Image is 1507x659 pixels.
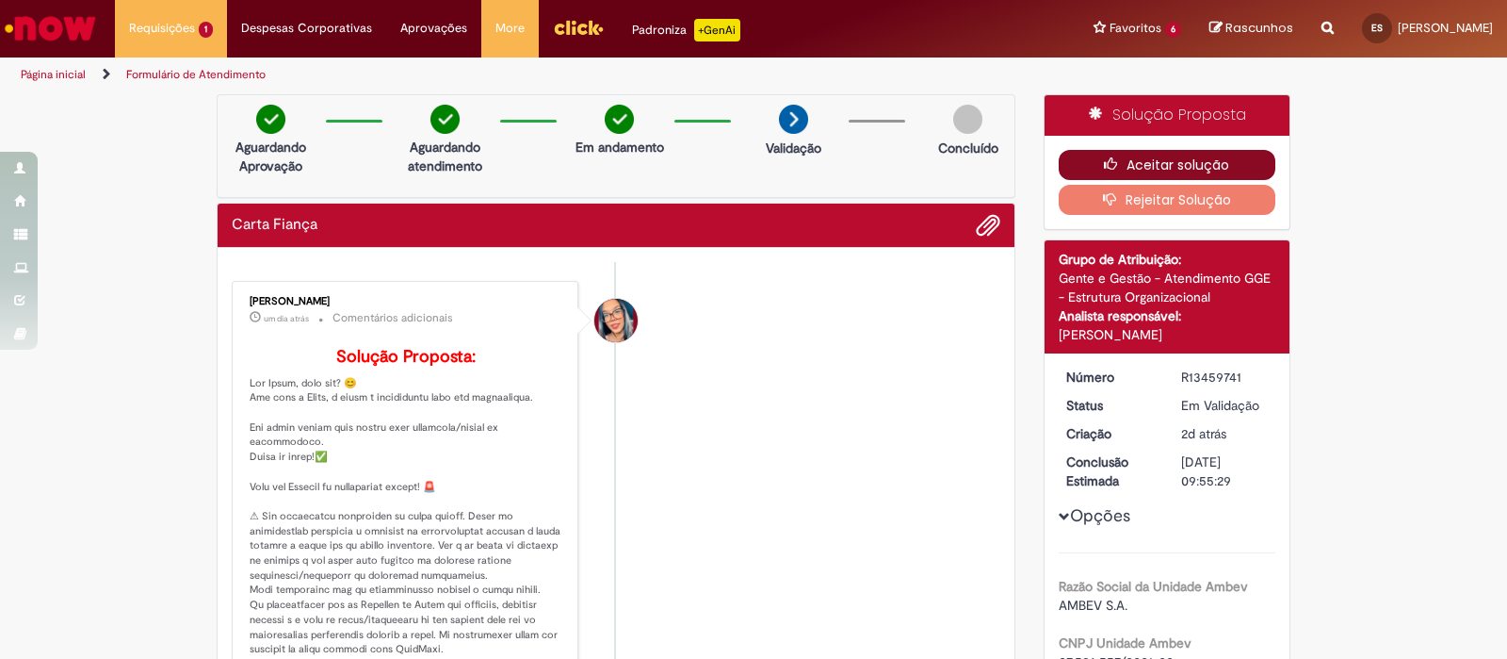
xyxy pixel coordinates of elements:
h2: Carta Fiança Histórico de tíquete [232,217,317,234]
a: Página inicial [21,67,86,82]
img: click_logo_yellow_360x200.png [553,13,604,41]
div: R13459741 [1181,368,1269,387]
span: Despesas Corporativas [241,19,372,38]
img: check-circle-green.png [430,105,460,134]
img: ServiceNow [2,9,99,47]
b: Solução Proposta: [336,346,476,368]
b: Razão Social da Unidade Ambev [1059,578,1248,595]
dt: Número [1052,368,1168,387]
ul: Trilhas de página [14,58,991,92]
div: [PERSON_NAME] [250,296,563,307]
button: Rejeitar Solução [1059,185,1276,215]
div: [DATE] 09:55:29 [1181,453,1269,490]
span: 6 [1165,22,1181,38]
span: um dia atrás [264,313,309,324]
p: Aguardando atendimento [399,138,491,175]
button: Aceitar solução [1059,150,1276,180]
button: Adicionar anexos [976,213,1000,238]
span: [PERSON_NAME] [1398,20,1493,36]
div: Em Validação [1181,396,1269,415]
div: Grupo de Atribuição: [1059,250,1276,269]
span: Favoritos [1110,19,1161,38]
a: Rascunhos [1209,20,1293,38]
div: [PERSON_NAME] [1059,325,1276,344]
b: CNPJ Unidade Ambev [1059,634,1191,651]
div: Maira Priscila Da Silva Arnaldo [594,299,638,342]
dt: Conclusão Estimada [1052,453,1168,490]
p: Concluído [938,139,998,157]
span: AMBEV S.A. [1059,597,1127,614]
img: img-circle-grey.png [953,105,982,134]
span: Rascunhos [1225,19,1293,37]
div: Padroniza [632,19,740,41]
p: Validação [766,139,821,157]
span: 1 [199,22,213,38]
span: Requisições [129,19,195,38]
dt: Criação [1052,424,1168,443]
span: More [495,19,525,38]
a: Formulário de Atendimento [126,67,266,82]
span: 2d atrás [1181,425,1226,442]
p: Aguardando Aprovação [225,138,316,175]
img: arrow-next.png [779,105,808,134]
div: 28/08/2025 17:55:25 [1181,424,1269,443]
p: Em andamento [575,138,664,157]
span: Aprovações [400,19,467,38]
div: Solução Proposta [1045,95,1290,136]
p: +GenAi [694,19,740,41]
small: Comentários adicionais [332,310,453,326]
dt: Status [1052,396,1168,415]
time: 28/08/2025 17:55:25 [1181,425,1226,442]
div: Analista responsável: [1059,306,1276,325]
div: Gente e Gestão - Atendimento GGE - Estrutura Organizacional [1059,269,1276,306]
img: check-circle-green.png [256,105,285,134]
time: 29/08/2025 08:37:12 [264,313,309,324]
span: ES [1371,22,1383,34]
img: check-circle-green.png [605,105,634,134]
